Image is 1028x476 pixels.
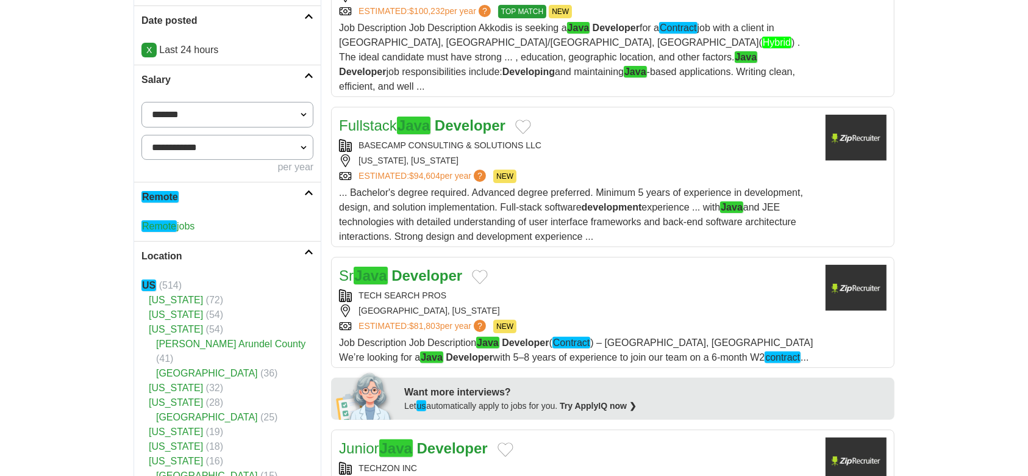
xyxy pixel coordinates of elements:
a: ESTIMATED:$100,232per year? [359,5,493,18]
em: Contract [552,337,590,348]
div: TECH SEARCH PROS [339,289,816,302]
button: Add to favorite jobs [498,442,513,457]
em: Contract [659,22,697,34]
em: Remote [141,191,179,203]
div: [US_STATE], [US_STATE] [339,154,816,167]
em: Java [735,51,758,63]
span: (25) [260,412,277,422]
em: Remote [141,220,177,232]
strong: Developer [446,352,493,362]
span: ... Bachelor's degree required. Advanced degree preferred. Minimum 5 years of experience in devel... [339,187,803,242]
img: Company logo [826,265,887,311]
a: Remote [134,182,321,212]
a: [GEOGRAPHIC_DATA] [156,412,258,422]
span: (32) [206,383,223,393]
span: (41) [156,353,173,364]
a: [US_STATE] [149,441,203,452]
strong: Developer [417,440,488,456]
em: us [416,400,427,411]
em: Java [354,267,387,284]
span: (72) [206,295,223,305]
a: ESTIMATED:$81,803per year? [359,320,488,333]
a: FullstackJava Developer [339,117,505,134]
span: ? [474,170,486,182]
span: Job Description Job Description Akkodis is seeking a for a job with a client in [GEOGRAPHIC_DATA]... [339,22,800,92]
h2: Date posted [141,13,304,28]
a: Salary [134,65,321,95]
strong: Developer [593,23,640,33]
span: Job Description Job Description ( ) – [GEOGRAPHIC_DATA], [GEOGRAPHIC_DATA] We’re looking for a wi... [339,337,813,363]
a: [US_STATE] [149,309,203,320]
span: ? [479,5,491,17]
strong: Developer [502,337,549,348]
span: $94,604 [409,171,440,181]
h2: Location [141,249,304,264]
span: NEW [493,170,516,183]
a: Try ApplyIQ now ❯ [560,401,637,411]
strong: development [582,202,642,212]
a: [US_STATE] [149,324,203,334]
span: $81,803 [409,321,440,331]
span: ? [474,320,486,332]
strong: Developer [339,67,386,77]
strong: Developing [502,67,555,77]
a: JuniorJava Developer [339,439,488,457]
em: Hybrid [762,37,791,48]
a: Date posted [134,5,321,35]
img: apply-iq-scientist.png [336,371,395,420]
a: ESTIMATED:$94,604per year? [359,170,488,183]
h2: Salary [141,73,304,87]
span: (16) [206,456,223,466]
span: (54) [206,309,223,320]
a: [US_STATE] [149,397,203,408]
em: Java [567,22,590,34]
a: [PERSON_NAME] Arundel County [156,339,305,349]
img: Company logo [826,115,887,160]
div: TECHZON INC [339,462,816,475]
div: [GEOGRAPHIC_DATA], [US_STATE] [339,305,816,317]
button: Add to favorite jobs [515,120,531,134]
span: $100,232 [409,6,444,16]
span: (28) [206,397,223,408]
em: Java [397,117,430,134]
div: Want more interviews? [404,385,887,400]
p: Last 24 hours [141,43,313,57]
a: [US_STATE] [149,427,203,437]
span: (514) [159,280,182,290]
span: (19) [206,427,223,437]
em: Java [420,352,443,363]
a: [GEOGRAPHIC_DATA] [156,368,258,378]
strong: Developer [391,267,462,284]
em: US [141,279,156,291]
a: SrJava Developer [339,267,462,284]
a: [US_STATE] [149,295,203,305]
em: contract [765,352,801,363]
a: [US_STATE] [149,383,203,393]
span: NEW [549,5,572,18]
button: Add to favorite jobs [472,270,488,284]
div: Let automatically apply to jobs for you. [404,400,887,413]
span: NEW [493,320,516,333]
em: Java [476,337,499,348]
div: BASECAMP CONSULTING & SOLUTIONS LLC [339,139,816,152]
a: Location [134,241,321,271]
em: Java [720,201,743,213]
a: X [141,43,157,57]
div: per year [141,160,313,175]
a: Remotejobs [141,220,195,232]
span: TOP MATCH [498,5,546,18]
strong: Developer [435,117,505,134]
span: (18) [206,441,223,452]
span: (36) [260,368,277,378]
em: Java [624,66,647,78]
span: (54) [206,324,223,334]
a: [US_STATE] [149,456,203,466]
em: Java [379,439,413,457]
